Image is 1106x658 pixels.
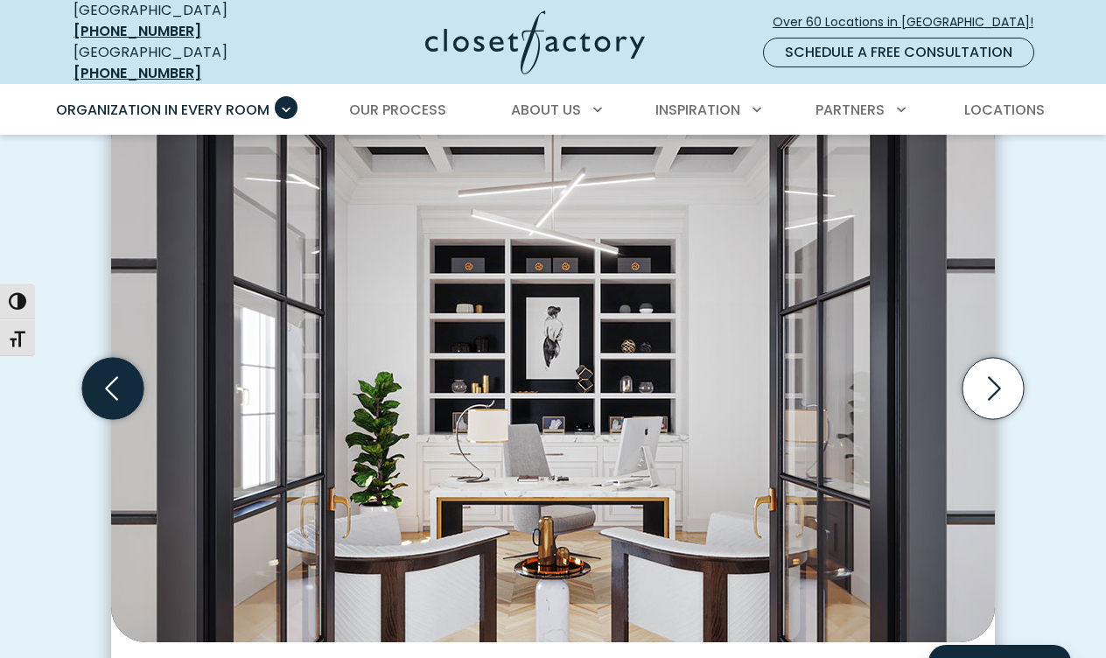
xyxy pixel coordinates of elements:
[773,13,1047,31] span: Over 60 Locations in [GEOGRAPHIC_DATA]!
[763,38,1034,67] a: Schedule a Free Consultation
[772,7,1048,38] a: Over 60 Locations in [GEOGRAPHIC_DATA]!
[56,100,269,120] span: Organization in Every Room
[44,86,1062,135] nav: Primary Menu
[425,10,645,74] img: Closet Factory Logo
[73,21,201,41] a: [PHONE_NUMBER]
[815,100,885,120] span: Partners
[511,100,581,120] span: About Us
[75,351,150,426] button: Previous slide
[964,100,1045,120] span: Locations
[111,104,995,642] img: Office wall unit with lower drawers and upper open shelving with black backing.
[655,100,740,120] span: Inspiration
[73,42,288,84] div: [GEOGRAPHIC_DATA]
[73,63,201,83] a: [PHONE_NUMBER]
[349,100,446,120] span: Our Process
[955,351,1031,426] button: Next slide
